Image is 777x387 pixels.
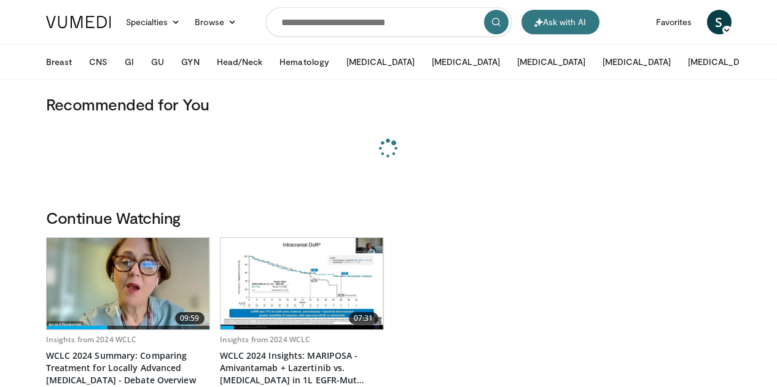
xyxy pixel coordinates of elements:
[47,238,209,329] a: 09:59
[510,50,593,74] button: [MEDICAL_DATA]
[46,208,732,228] h3: Continue Watching
[46,94,732,114] h3: Recommended for You
[82,50,115,74] button: CNS
[117,50,141,74] button: GI
[220,350,384,386] a: WCLC 2024 Insights: MARIPOSA - Amivantamab + Lazertinib vs. [MEDICAL_DATA] in 1L EGFR-Mut Advance...
[46,16,111,28] img: VuMedi Logo
[221,238,383,329] a: 07:31
[47,238,209,329] img: 91893772-c4d9-499e-8739-98dbcd984209.620x360_q85_upscale.jpg
[119,10,188,34] a: Specialties
[595,50,678,74] button: [MEDICAL_DATA]
[46,350,210,386] a: WCLC 2024 Summary: Comparing Treatment for Locally Advanced [MEDICAL_DATA] - Debate Overview
[707,10,732,34] a: S
[39,50,79,74] button: Breast
[209,50,270,74] button: Head/Neck
[681,50,763,74] button: [MEDICAL_DATA]
[339,50,422,74] button: [MEDICAL_DATA]
[349,312,378,324] span: 07:31
[174,50,206,74] button: GYN
[649,10,700,34] a: Favorites
[175,312,205,324] span: 09:59
[187,10,244,34] a: Browse
[220,334,311,345] a: Insights from 2024 WCLC
[221,238,383,329] img: e10b74d8-9b64-48af-8272-660ad365a48f.620x360_q85_upscale.jpg
[272,50,337,74] button: Hematology
[46,334,137,345] a: Insights from 2024 WCLC
[144,50,171,74] button: GU
[424,50,507,74] button: [MEDICAL_DATA]
[521,10,599,34] button: Ask with AI
[266,7,512,37] input: Search topics, interventions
